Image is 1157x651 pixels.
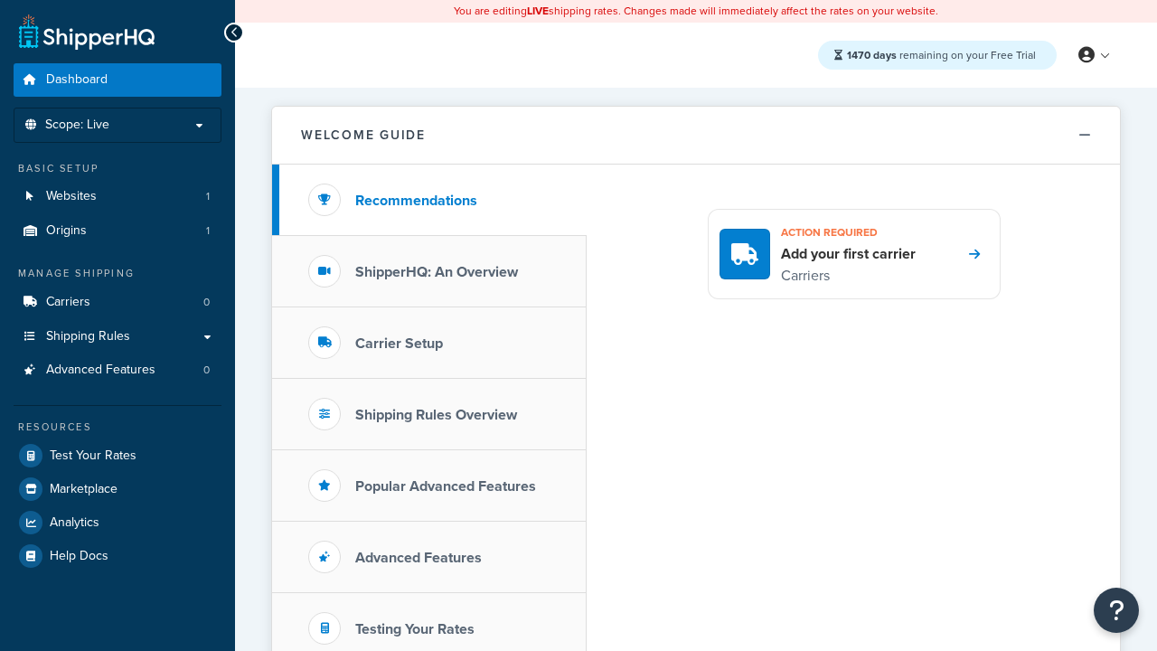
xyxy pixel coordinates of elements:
[46,189,97,204] span: Websites
[527,3,549,19] b: LIVE
[781,221,916,244] h3: Action required
[45,118,109,133] span: Scope: Live
[203,295,210,310] span: 0
[355,478,536,495] h3: Popular Advanced Features
[355,335,443,352] h3: Carrier Setup
[14,354,221,387] a: Advanced Features0
[203,363,210,378] span: 0
[355,550,482,566] h3: Advanced Features
[14,473,221,505] a: Marketplace
[46,223,87,239] span: Origins
[355,407,517,423] h3: Shipping Rules Overview
[14,320,221,354] a: Shipping Rules
[14,63,221,97] a: Dashboard
[14,180,221,213] li: Websites
[14,214,221,248] li: Origins
[14,354,221,387] li: Advanced Features
[355,264,518,280] h3: ShipperHQ: An Overview
[14,506,221,539] a: Analytics
[847,47,1036,63] span: remaining on your Free Trial
[50,549,108,564] span: Help Docs
[781,244,916,264] h4: Add your first carrier
[301,128,426,142] h2: Welcome Guide
[46,72,108,88] span: Dashboard
[14,420,221,435] div: Resources
[14,180,221,213] a: Websites1
[50,448,136,464] span: Test Your Rates
[46,363,155,378] span: Advanced Features
[355,621,475,637] h3: Testing Your Rates
[14,286,221,319] a: Carriers0
[14,286,221,319] li: Carriers
[14,161,221,176] div: Basic Setup
[781,264,916,288] p: Carriers
[14,266,221,281] div: Manage Shipping
[1094,588,1139,633] button: Open Resource Center
[50,515,99,531] span: Analytics
[14,214,221,248] a: Origins1
[46,295,90,310] span: Carriers
[355,193,477,209] h3: Recommendations
[847,47,897,63] strong: 1470 days
[46,329,130,344] span: Shipping Rules
[206,189,210,204] span: 1
[50,482,118,497] span: Marketplace
[14,540,221,572] a: Help Docs
[14,439,221,472] a: Test Your Rates
[272,107,1120,165] button: Welcome Guide
[206,223,210,239] span: 1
